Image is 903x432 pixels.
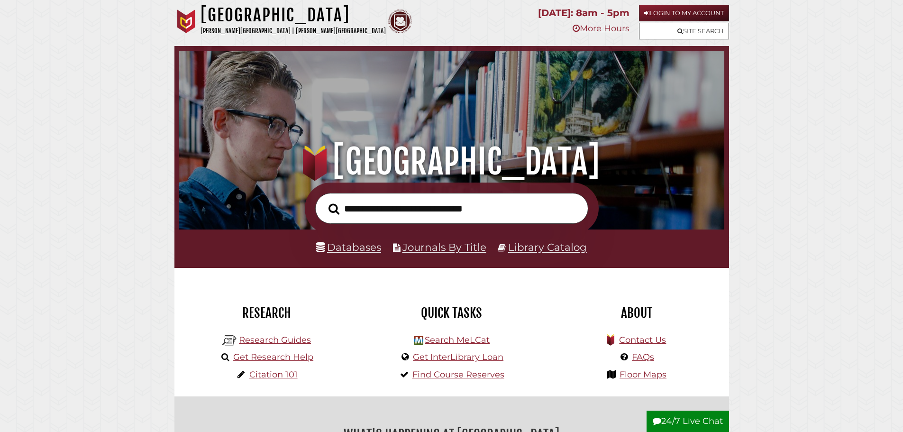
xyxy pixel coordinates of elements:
button: Search [324,201,344,218]
a: Databases [316,241,381,253]
h2: Research [182,305,352,321]
a: Contact Us [619,335,666,345]
a: Journals By Title [402,241,486,253]
p: [DATE]: 8am - 5pm [538,5,629,21]
h2: About [551,305,722,321]
a: More Hours [573,23,629,34]
img: Hekman Library Logo [222,333,237,348]
a: Get InterLibrary Loan [413,352,503,362]
p: [PERSON_NAME][GEOGRAPHIC_DATA] | [PERSON_NAME][GEOGRAPHIC_DATA] [201,26,386,37]
a: Citation 101 [249,369,298,380]
h1: [GEOGRAPHIC_DATA] [192,141,711,183]
a: Find Course Reserves [412,369,504,380]
img: Calvin University [174,9,198,33]
a: FAQs [632,352,654,362]
a: Site Search [639,23,729,39]
img: Hekman Library Logo [414,336,423,345]
a: Get Research Help [233,352,313,362]
a: Login to My Account [639,5,729,21]
a: Library Catalog [508,241,587,253]
img: Calvin Theological Seminary [388,9,412,33]
a: Research Guides [239,335,311,345]
h1: [GEOGRAPHIC_DATA] [201,5,386,26]
h2: Quick Tasks [366,305,537,321]
a: Floor Maps [620,369,666,380]
a: Search MeLCat [425,335,490,345]
i: Search [328,203,339,215]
